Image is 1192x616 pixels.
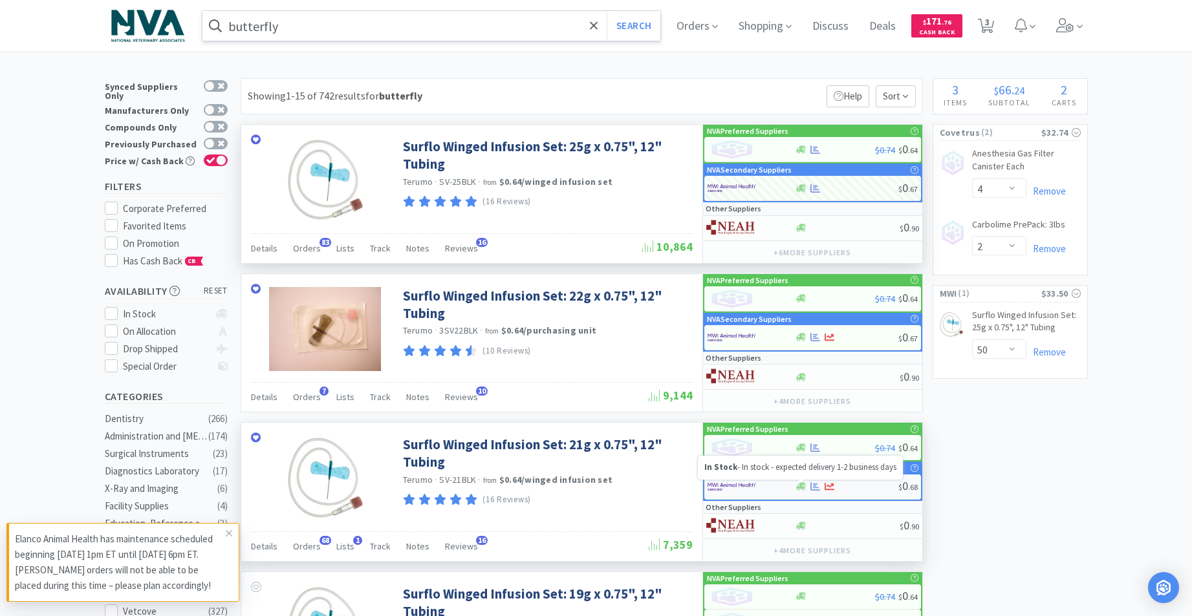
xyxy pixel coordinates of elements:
[293,242,321,254] span: Orders
[1026,185,1066,197] a: Remove
[336,540,354,552] span: Lists
[480,324,482,336] span: ·
[908,482,918,492] span: . 68
[940,125,980,140] span: Covetrus
[898,290,918,305] span: 0
[403,436,689,471] a: Surflo Winged Infusion Set: 21g x 0.75", 12" Tubing
[1061,81,1067,98] span: 2
[706,501,761,513] p: Other Suppliers
[708,438,756,457] img: no_image.png
[1014,84,1024,97] span: 24
[898,482,902,492] span: $
[105,411,210,427] div: Dentistry
[213,446,228,462] div: ( 23 )
[1026,242,1066,255] a: Remove
[251,540,277,552] span: Details
[908,334,918,343] span: . 67
[485,326,499,335] span: from
[217,498,228,514] div: ( 4 )
[923,15,951,27] span: 171
[708,289,756,308] img: no_image.png
[649,388,693,403] span: 9,144
[972,309,1081,339] a: Surflo Winged Infusion Set: 25g x 0.75", 12" Tubing
[900,522,904,531] span: $
[435,324,437,336] span: ·
[708,328,756,347] img: f6b2451649754179b5b4e0c70c3f7cb0_2.png
[370,540,391,552] span: Track
[320,238,331,247] span: 83
[320,536,331,545] span: 68
[123,201,228,217] div: Corporate Preferred
[909,373,919,383] span: . 90
[908,184,918,194] span: . 67
[123,255,204,267] span: Has Cash Back
[898,443,902,453] span: $
[767,244,857,262] button: +6more suppliers
[940,220,966,246] img: no_image.png
[476,387,488,396] span: 10
[478,474,481,485] span: ·
[940,286,957,301] span: MWI
[707,274,788,286] p: NVA Preferred Suppliers
[336,242,354,254] span: Lists
[707,125,788,137] p: NVA Preferred Suppliers
[482,345,531,358] p: (10 Reviews)
[708,140,756,159] img: no_image.png
[707,423,788,435] p: NVA Preferred Suppliers
[403,138,689,173] a: Surflo Winged Infusion Set: 25g x 0.75", 12" Tubing
[482,195,531,209] p: (16 Reviews)
[898,478,918,493] span: 0
[105,104,197,115] div: Manufacturers Only
[105,463,210,479] div: Diagnostics Laboratory
[123,218,228,234] div: Favorited Items
[105,80,197,100] div: Synced Suppliers Only
[900,220,919,235] span: 0
[898,588,918,603] span: 0
[767,542,857,560] button: +4more suppliers
[105,284,228,299] h5: Availability
[204,284,228,298] span: reset
[482,493,531,507] p: (16 Reviews)
[293,540,321,552] span: Orders
[898,142,918,156] span: 0
[251,391,277,403] span: Details
[379,89,422,102] strong: butterfly
[105,154,197,165] div: Price w/ Cash Back
[909,224,919,233] span: . 90
[900,369,919,384] span: 0
[403,176,433,187] a: Terumo
[875,591,895,602] span: $0.74
[439,176,476,187] span: SV-25BLK
[435,474,437,485] span: ·
[952,81,959,98] span: 3
[923,18,926,27] span: $
[499,474,612,485] strong: $0.64 / winged infusion set
[972,218,1065,237] a: Carbolime PrePack: 3lbs
[403,324,433,336] a: Terumo
[370,242,391,254] span: Track
[439,474,476,485] span: SV-21BLK
[933,96,978,109] h4: Items
[875,293,895,304] span: $0.74
[202,11,661,41] input: Search by item, sku, manufacturer, ingredient, size...
[105,389,228,404] h5: Categories
[908,294,918,304] span: . 64
[900,518,919,533] span: 0
[403,474,433,485] a: Terumo
[105,481,210,496] div: X-Ray and Imaging
[940,312,963,337] img: 8295c4eb541447a691c73c9a4c230216_10509.png
[707,164,792,176] p: NVA Secondary Suppliers
[642,239,693,254] span: 10,864
[105,3,191,48] img: 63c5bf86fc7e40bdb3a5250099754568_2.png
[123,324,209,339] div: On Allocation
[706,367,755,387] img: c73380972eee4fd2891f402a8399bcad_92.png
[875,144,895,156] span: $0.74
[445,540,478,552] span: Reviews
[213,463,228,479] div: ( 17 )
[269,287,381,371] img: 9030e754595c4fb0a2ed24450012898d_34131.jpeg
[1041,96,1087,109] h4: Carts
[919,29,955,37] span: Cash Back
[499,176,612,187] strong: $0.64 / winged infusion set
[217,481,228,496] div: ( 6 )
[994,84,999,97] span: $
